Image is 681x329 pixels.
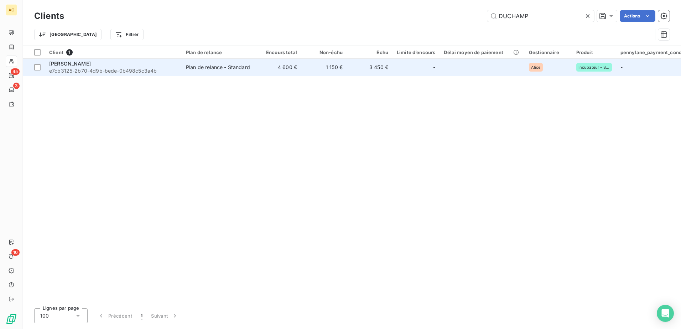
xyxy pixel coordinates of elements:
span: Incubateur - Solo [578,65,610,69]
span: e7cb3125-2b70-4d9b-bede-0b498c5c3a4b [49,67,177,74]
span: [PERSON_NAME] [49,61,91,67]
span: - [433,64,435,71]
td: 4 600 € [256,59,301,76]
button: Suivant [147,308,183,323]
div: Plan de relance - Standard [186,64,250,71]
td: 1 150 € [301,59,347,76]
span: Alice [531,65,541,69]
button: [GEOGRAPHIC_DATA] [34,29,102,40]
button: 1 [136,308,147,323]
button: Actions [620,10,655,22]
h3: Clients [34,10,64,22]
div: Limite d’encours [397,49,435,55]
span: 3 [13,83,20,89]
span: 45 [11,68,20,75]
span: 100 [40,312,49,319]
span: - [620,64,623,70]
input: Rechercher [487,10,594,22]
button: Précédent [93,308,136,323]
img: Logo LeanPay [6,313,17,325]
div: AC [6,4,17,16]
span: 1 [141,312,142,319]
div: Encours total [260,49,297,55]
div: Délai moyen de paiement [444,49,520,55]
span: 10 [11,249,20,256]
span: Client [49,49,63,55]
div: Non-échu [306,49,343,55]
div: Échu [351,49,388,55]
div: Gestionnaire [529,49,568,55]
td: 3 450 € [347,59,393,76]
span: 1 [66,49,73,56]
button: Filtrer [110,29,143,40]
div: Plan de relance [186,49,251,55]
div: Produit [576,49,612,55]
div: Open Intercom Messenger [657,305,674,322]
